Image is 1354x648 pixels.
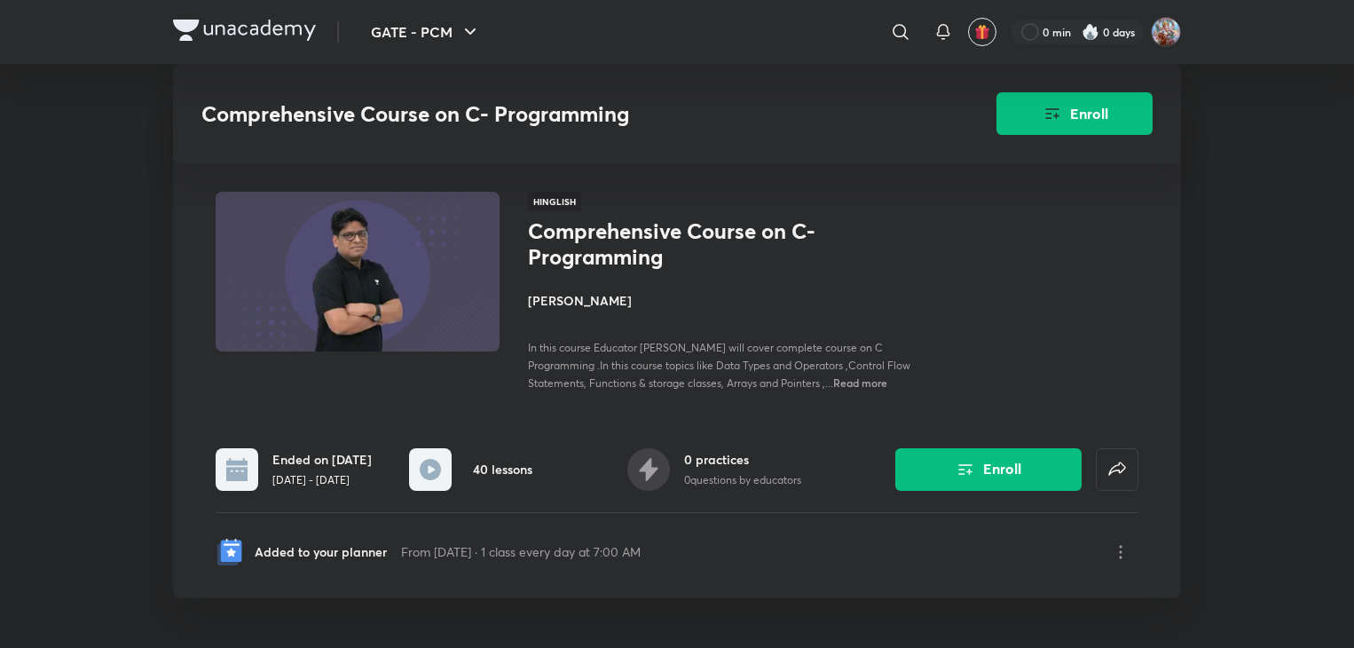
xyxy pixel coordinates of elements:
[473,460,532,478] h6: 40 lessons
[684,450,801,469] h6: 0 practices
[528,218,818,270] h1: Comprehensive Course on C- Programming
[255,542,387,561] p: Added to your planner
[360,14,492,50] button: GATE - PCM
[201,101,896,127] h3: Comprehensive Course on C- Programming
[684,472,801,488] p: 0 questions by educators
[895,448,1082,491] button: Enroll
[272,472,372,488] p: [DATE] - [DATE]
[528,291,925,310] h4: [PERSON_NAME]
[401,542,641,561] p: From [DATE] · 1 class every day at 7:00 AM
[1082,23,1099,41] img: streak
[272,450,372,469] h6: Ended on [DATE]
[528,192,581,211] span: Hinglish
[213,190,502,353] img: Thumbnail
[173,20,316,41] img: Company Logo
[173,20,316,45] a: Company Logo
[974,24,990,40] img: avatar
[996,92,1153,135] button: Enroll
[1096,448,1138,491] button: false
[833,375,887,390] span: Read more
[528,341,910,390] span: In this course Educator [PERSON_NAME] will cover complete course on C Programming .In this course...
[968,18,996,46] button: avatar
[1151,17,1181,47] img: Divya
